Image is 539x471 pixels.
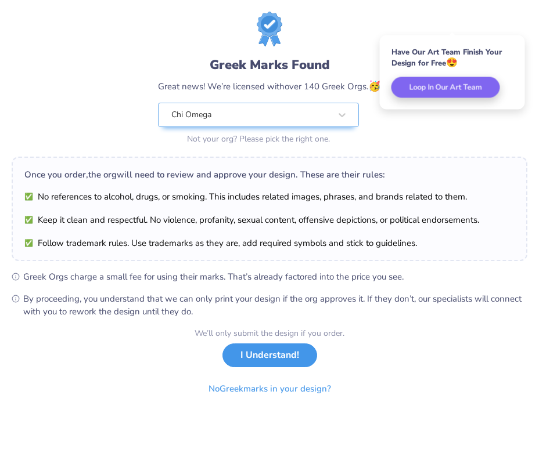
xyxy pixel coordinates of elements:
[368,79,381,93] span: 🥳
[158,56,381,74] div: Greek Marks Found
[158,78,381,94] div: Great news! We’re licensed with over 140 Greek Orgs.
[195,327,344,339] div: We’ll only submit the design if you order.
[257,12,282,46] img: license-marks-badge.png
[24,237,515,249] li: Follow trademark rules. Use trademarks as they are, add required symbols and stick to guidelines.
[24,190,515,203] li: No references to alcohol, drugs, or smoking. This includes related images, phrases, and brands re...
[23,270,527,283] span: Greek Orgs charge a small fee for using their marks. That’s already factored into the price you see.
[222,343,317,367] button: I Understand!
[446,56,458,69] span: 😍
[24,168,515,181] div: Once you order, the org will need to review and approve your design. These are their rules:
[391,47,513,68] div: Have Our Art Team Finish Your Design for Free
[158,133,359,145] div: Not your org? Please pick the right one.
[24,213,515,226] li: Keep it clean and respectful. No violence, profanity, sexual content, offensive depictions, or po...
[23,292,527,318] span: By proceeding, you understand that we can only print your design if the org approves it. If they ...
[199,377,341,401] button: NoGreekmarks in your design?
[391,77,500,98] button: Loop In Our Art Team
